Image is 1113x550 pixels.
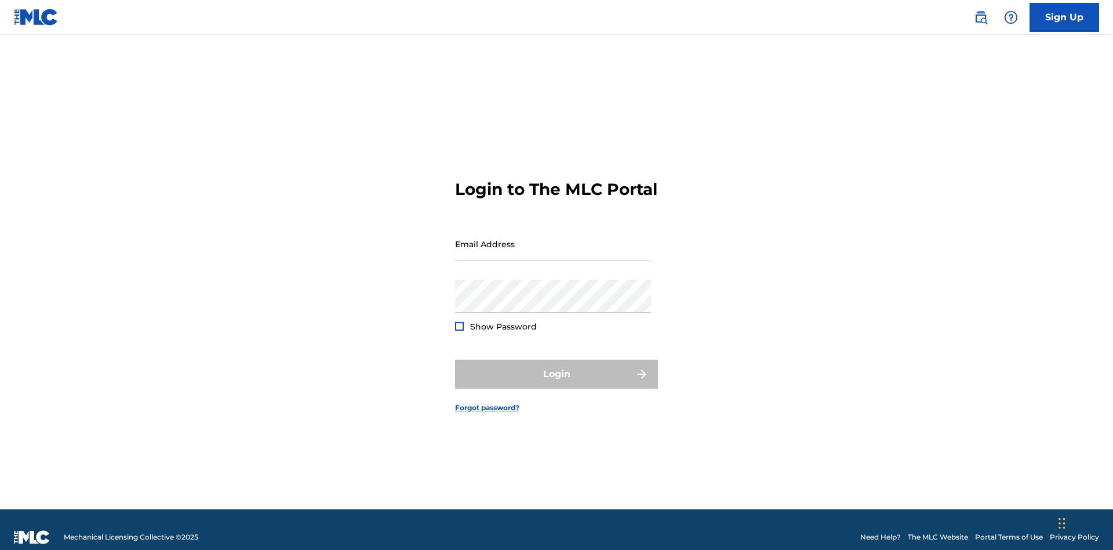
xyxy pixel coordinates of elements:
[470,321,537,332] span: Show Password
[975,532,1043,542] a: Portal Terms of Use
[455,403,519,413] a: Forgot password?
[1050,532,1099,542] a: Privacy Policy
[969,6,992,29] a: Public Search
[1059,506,1065,541] div: Drag
[999,6,1023,29] div: Help
[974,10,988,24] img: search
[1055,494,1113,550] iframe: Chat Widget
[64,532,198,542] span: Mechanical Licensing Collective © 2025
[908,532,968,542] a: The MLC Website
[860,532,901,542] a: Need Help?
[1030,3,1099,32] a: Sign Up
[455,179,657,200] h3: Login to The MLC Portal
[1004,10,1018,24] img: help
[14,9,59,26] img: MLC Logo
[14,530,50,544] img: logo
